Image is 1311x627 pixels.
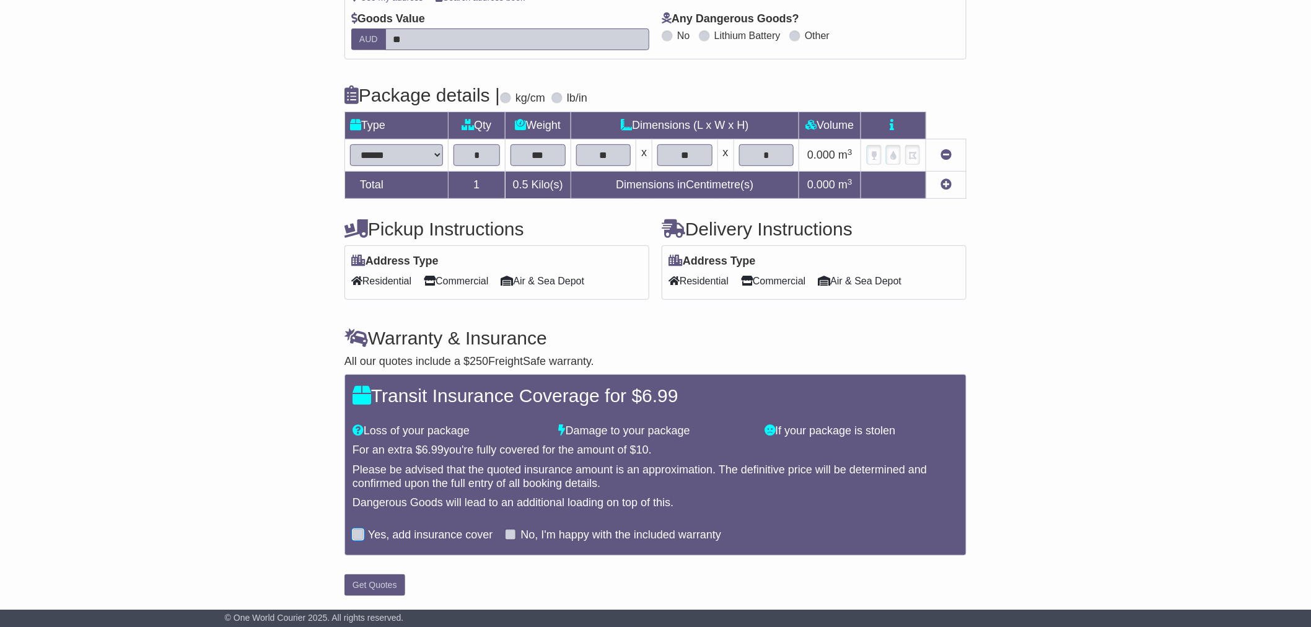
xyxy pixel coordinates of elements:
span: 6.99 [422,444,444,456]
span: 0.000 [807,149,835,161]
span: Commercial [741,271,805,291]
span: Air & Sea Depot [818,271,902,291]
h4: Warranty & Insurance [344,328,967,348]
td: Total [345,172,449,199]
div: Dangerous Goods will lead to an additional loading on top of this. [353,496,958,510]
div: If your package is stolen [758,424,965,438]
h4: Package details | [344,85,500,105]
td: Qty [449,112,506,139]
span: 6.99 [642,385,678,406]
sup: 3 [848,177,853,186]
span: 0.5 [513,178,528,191]
label: Yes, add insurance cover [368,528,493,542]
span: Residential [669,271,729,291]
a: Add new item [940,178,952,191]
span: Residential [351,271,411,291]
td: Dimensions (L x W x H) [571,112,799,139]
label: Other [805,30,830,42]
label: AUD [351,28,386,50]
label: lb/in [567,92,587,105]
td: Volume [799,112,861,139]
label: No, I'm happy with the included warranty [520,528,721,542]
td: x [636,139,652,172]
label: Address Type [669,255,756,268]
button: Get Quotes [344,574,405,596]
span: m [838,178,853,191]
h4: Transit Insurance Coverage for $ [353,385,958,406]
td: 1 [449,172,506,199]
h4: Delivery Instructions [662,219,967,239]
div: Damage to your package [553,424,759,438]
a: Remove this item [940,149,952,161]
div: Please be advised that the quoted insurance amount is an approximation. The definitive price will... [353,463,958,490]
label: Address Type [351,255,439,268]
span: Air & Sea Depot [501,271,585,291]
label: Lithium Battery [714,30,781,42]
div: Loss of your package [346,424,553,438]
span: 10 [636,444,649,456]
td: Dimensions in Centimetre(s) [571,172,799,199]
label: Any Dangerous Goods? [662,12,799,26]
h4: Pickup Instructions [344,219,649,239]
td: Type [345,112,449,139]
div: For an extra $ you're fully covered for the amount of $ . [353,444,958,457]
td: Weight [505,112,571,139]
label: Goods Value [351,12,425,26]
td: x [717,139,734,172]
span: 0.000 [807,178,835,191]
td: Kilo(s) [505,172,571,199]
span: © One World Courier 2025. All rights reserved. [225,613,404,623]
span: Commercial [424,271,488,291]
div: All our quotes include a $ FreightSafe warranty. [344,355,967,369]
label: No [677,30,690,42]
span: 250 [470,355,488,367]
sup: 3 [848,147,853,157]
span: m [838,149,853,161]
label: kg/cm [515,92,545,105]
